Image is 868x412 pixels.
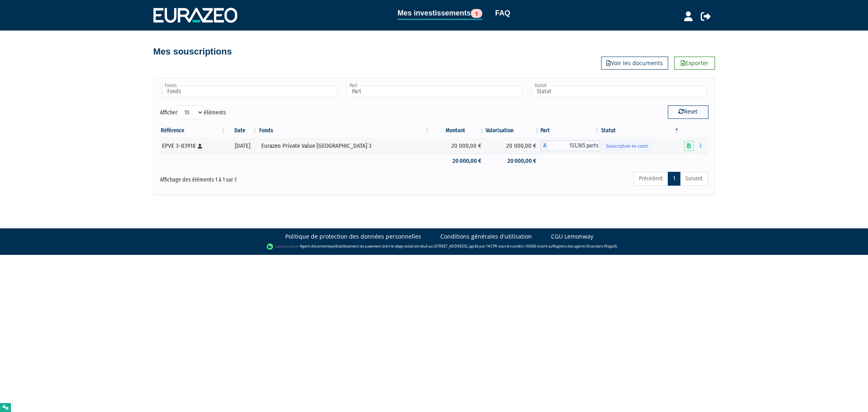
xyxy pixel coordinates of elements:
[634,172,668,186] a: Précédent
[485,124,540,138] th: Valorisation: activer pour trier la colonne par ordre croissant
[431,124,485,138] th: Montant: activer pour trier la colonne par ordre croissant
[160,124,227,138] th: Référence : activer pour trier la colonne par ordre croissant
[540,140,600,151] div: A - Eurazeo Private Value Europe 3
[160,171,381,184] div: Affichage des éléments 1 à 1 sur 1
[267,243,298,251] img: logo-lemonway.png
[431,154,485,168] td: 20 000,00 €
[485,154,540,168] td: 20 000,00 €
[227,124,258,138] th: Date: activer pour trier la colonne par ordre croissant
[261,142,428,150] div: Eurazeo Private Value [GEOGRAPHIC_DATA] 3
[603,142,651,150] span: Souscription en cours
[8,243,860,251] div: - Agent de (établissement de paiement dont le siège social est situé au [STREET_ADDRESS], agréé p...
[431,138,485,154] td: 20 000,00 €
[600,124,680,138] th: Statut : activer pour trier la colonne par ordre d&eacute;croissant
[398,7,482,20] a: Mes investissements1
[485,138,540,154] td: 20 000,00 €
[177,105,204,119] select: Afficheréléments
[551,232,593,241] a: CGU Lemonway
[160,105,226,119] label: Afficher éléments
[315,243,334,249] a: Lemonway
[153,8,237,22] img: 1732889491-logotype_eurazeo_blanc_rvb.png
[440,232,532,241] a: Conditions générales d'utilisation
[668,105,708,118] button: Reset
[540,124,600,138] th: Part: activer pour trier la colonne par ordre croissant
[230,142,255,150] div: [DATE]
[680,172,708,186] a: Suivant
[198,144,202,149] i: [Français] Personne physique
[553,243,617,249] a: Registre des agents financiers (Regafi)
[285,232,421,241] a: Politique de protection des données personnelles
[495,7,510,19] a: FAQ
[153,47,232,57] h4: Mes souscriptions
[668,172,680,186] a: 1
[258,124,431,138] th: Fonds: activer pour trier la colonne par ordre croissant
[674,57,715,70] a: Exporter
[601,57,668,70] a: Voir les documents
[549,140,600,151] span: 133,565 parts
[540,140,549,151] span: A
[162,142,224,150] div: EPVE 3-83918
[471,9,482,18] span: 1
